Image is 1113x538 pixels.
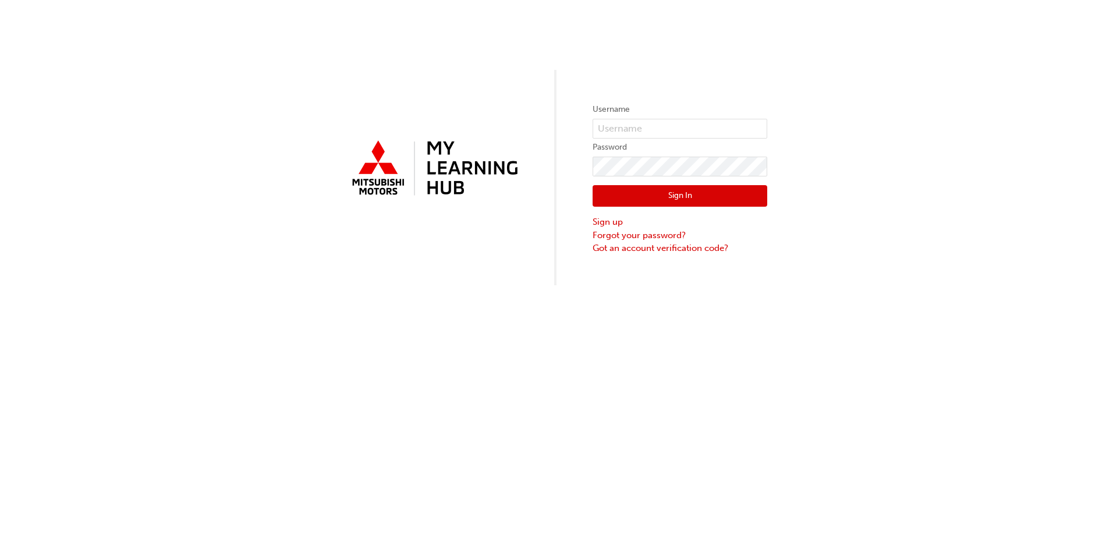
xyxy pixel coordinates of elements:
a: Forgot your password? [593,229,767,242]
input: Username [593,119,767,139]
button: Sign In [593,185,767,207]
label: Password [593,140,767,154]
a: Sign up [593,215,767,229]
a: Got an account verification code? [593,242,767,255]
label: Username [593,102,767,116]
img: mmal [346,136,520,202]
